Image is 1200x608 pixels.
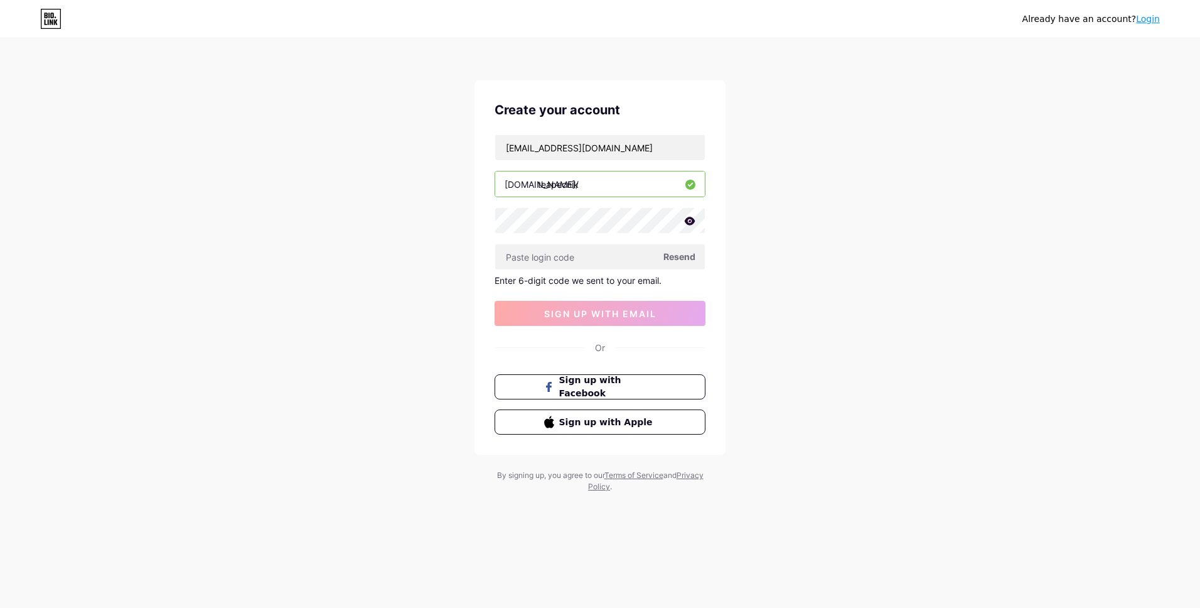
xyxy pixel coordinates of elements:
[495,410,705,435] button: Sign up with Apple
[559,416,656,429] span: Sign up with Apple
[559,374,656,400] span: Sign up with Facebook
[544,308,656,319] span: sign up with email
[493,470,707,492] div: By signing up, you agree to our and .
[495,171,705,197] input: username
[495,244,705,269] input: Paste login code
[595,341,605,354] div: Or
[1022,13,1160,26] div: Already have an account?
[604,470,663,480] a: Terms of Service
[1136,14,1160,24] a: Login
[495,135,705,160] input: Email
[505,178,579,191] div: [DOMAIN_NAME]/
[495,374,705,399] button: Sign up with Facebook
[663,250,695,263] span: Resend
[495,275,705,286] div: Enter 6-digit code we sent to your email.
[495,301,705,326] button: sign up with email
[495,100,705,119] div: Create your account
